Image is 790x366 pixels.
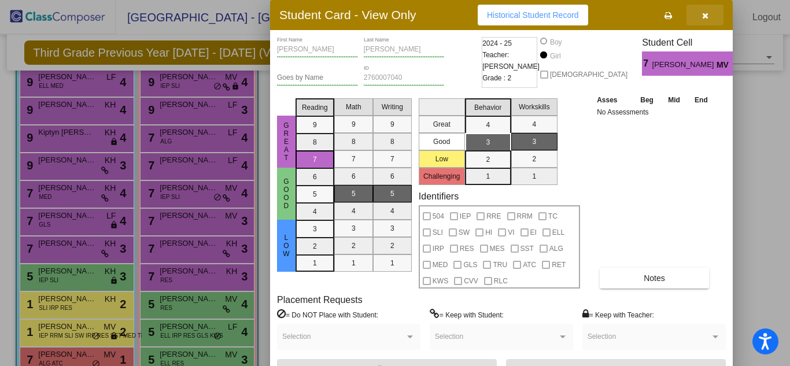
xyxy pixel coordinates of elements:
span: Teacher: [PERSON_NAME] [482,49,540,72]
span: SLI [433,225,443,239]
span: Low [281,234,291,258]
span: [DEMOGRAPHIC_DATA] [550,68,627,82]
input: goes by name [277,74,358,82]
span: RRE [486,209,501,223]
th: Mid [661,94,687,106]
span: TC [548,209,558,223]
span: Grade : 2 [482,72,511,84]
span: CVV [464,274,478,288]
th: Asses [594,94,633,106]
input: Enter ID [364,74,445,82]
h3: Student Cell [642,37,743,48]
label: = Keep with Teacher: [582,309,654,320]
label: = Keep with Student: [430,309,504,320]
div: Girl [549,51,561,61]
label: Placement Requests [277,294,363,305]
span: Notes [644,273,665,283]
span: [PERSON_NAME] [PERSON_NAME] [652,59,717,71]
span: RRM [517,209,533,223]
button: Historical Student Record [478,5,588,25]
span: HI [485,225,492,239]
td: No Assessments [594,106,715,118]
span: VI [508,225,514,239]
div: Boy [549,37,562,47]
span: SST [520,242,534,256]
span: EI [530,225,537,239]
span: GLS [463,258,477,272]
span: MES [490,242,505,256]
span: 3 [733,57,743,71]
span: RES [460,242,474,256]
span: ELL [552,225,564,239]
span: ATC [523,258,536,272]
span: KWS [433,274,448,288]
span: MV [717,59,733,71]
span: 7 [642,57,652,71]
span: Great [281,121,291,162]
span: MED [433,258,448,272]
span: 2024 - 25 [482,38,512,49]
span: TRU [493,258,507,272]
span: RLC [494,274,508,288]
span: ALG [549,242,563,256]
button: Notes [600,268,709,289]
th: End [687,94,715,106]
span: 504 [433,209,444,223]
th: Beg [633,94,660,106]
label: = Do NOT Place with Student: [277,309,378,320]
h3: Student Card - View Only [279,8,416,22]
span: RET [552,258,566,272]
span: Historical Student Record [487,10,579,20]
span: IEP [460,209,471,223]
label: Identifiers [419,191,459,202]
span: IRP [433,242,444,256]
span: Good [281,178,291,210]
span: SW [459,225,470,239]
